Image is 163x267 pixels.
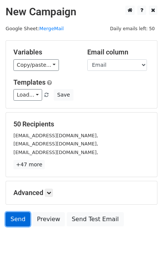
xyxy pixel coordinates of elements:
h2: New Campaign [6,6,157,18]
a: Daily emails left: 50 [107,26,157,31]
small: [EMAIL_ADDRESS][DOMAIN_NAME], [13,133,98,138]
small: [EMAIL_ADDRESS][DOMAIN_NAME], [13,150,98,155]
a: +47 more [13,160,45,169]
a: Preview [32,212,65,226]
h5: Email column [87,48,150,56]
a: Templates [13,78,46,86]
a: MergeMail [39,26,64,31]
a: Send [6,212,30,226]
span: Daily emails left: 50 [107,25,157,33]
button: Save [54,89,73,101]
small: Google Sheet: [6,26,64,31]
h5: Variables [13,48,76,56]
a: Copy/paste... [13,59,59,71]
a: Load... [13,89,42,101]
iframe: Chat Widget [126,231,163,267]
a: Send Test Email [67,212,123,226]
h5: Advanced [13,189,150,197]
h5: 50 Recipients [13,120,150,128]
small: [EMAIL_ADDRESS][DOMAIN_NAME], [13,141,98,147]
